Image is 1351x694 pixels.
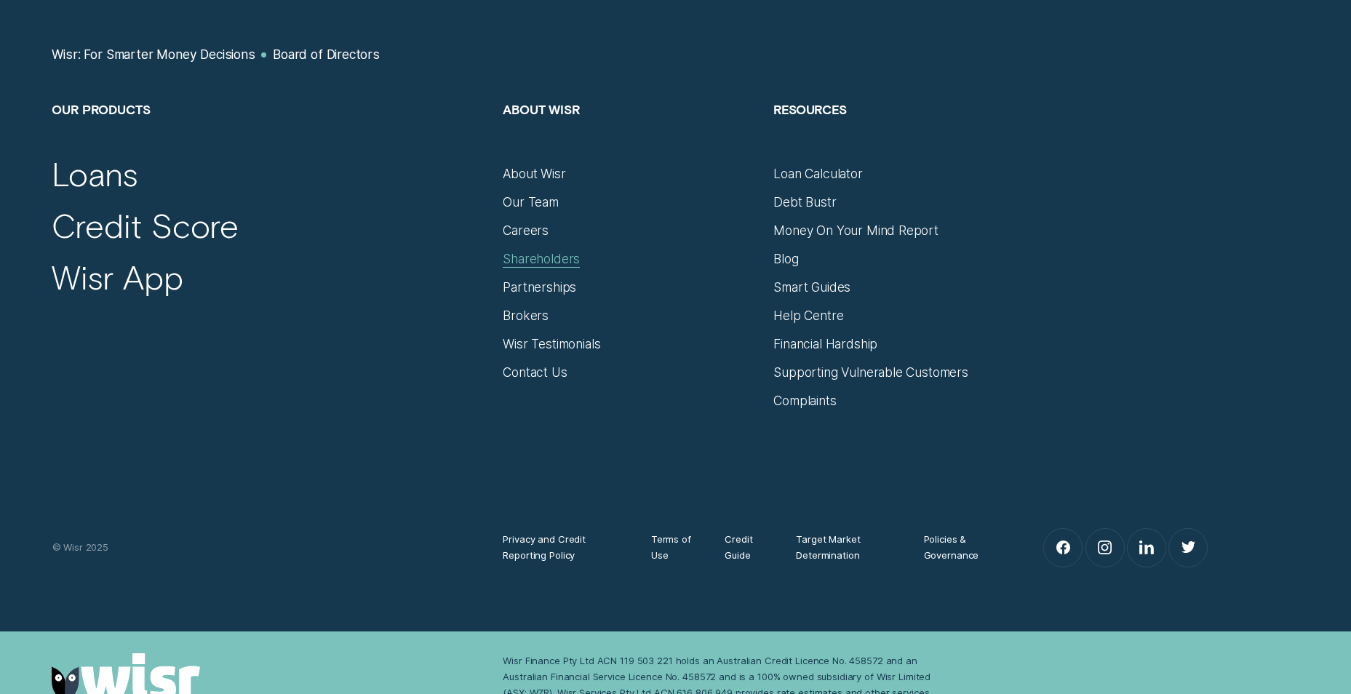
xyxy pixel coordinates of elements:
a: Financial Hardship [773,336,877,352]
a: Wisr Testimonials [503,336,600,352]
h2: Our Products [52,102,487,166]
a: Our Team [503,194,559,210]
a: Contact Us [503,364,567,380]
div: © Wisr 2025 [44,540,495,556]
a: Credit Score [52,204,239,245]
a: Complaints [773,393,836,409]
a: Smart Guides [773,279,850,295]
a: Privacy and Credit Reporting Policy [503,532,622,563]
a: Blog [773,251,798,267]
a: Supporting Vulnerable Customers [773,364,968,380]
a: LinkedIn [1128,529,1165,567]
a: Loans [52,153,138,194]
a: Instagram [1086,529,1124,567]
a: Wisr: For Smarter Money Decisions [52,47,255,63]
a: Wisr App [52,256,183,297]
a: Partnerships [503,279,576,295]
a: Policies & Governance [924,532,1000,563]
a: Careers [503,223,549,239]
h2: About Wisr [503,102,757,166]
a: Shareholders [503,251,580,267]
a: Credit Guide [725,532,768,563]
a: Brokers [503,308,549,324]
a: Board of Directors [273,47,380,63]
a: Debt Bustr [773,194,836,210]
a: Loan Calculator [773,166,862,182]
h2: Resources [773,102,1028,166]
a: Facebook [1044,529,1082,567]
a: Twitter [1169,529,1207,567]
a: Terms of Use [651,532,697,563]
a: Help Centre [773,308,843,324]
a: Money On Your Mind Report [773,223,938,239]
a: Target Market Determination [796,532,895,563]
a: About Wisr [503,166,565,182]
